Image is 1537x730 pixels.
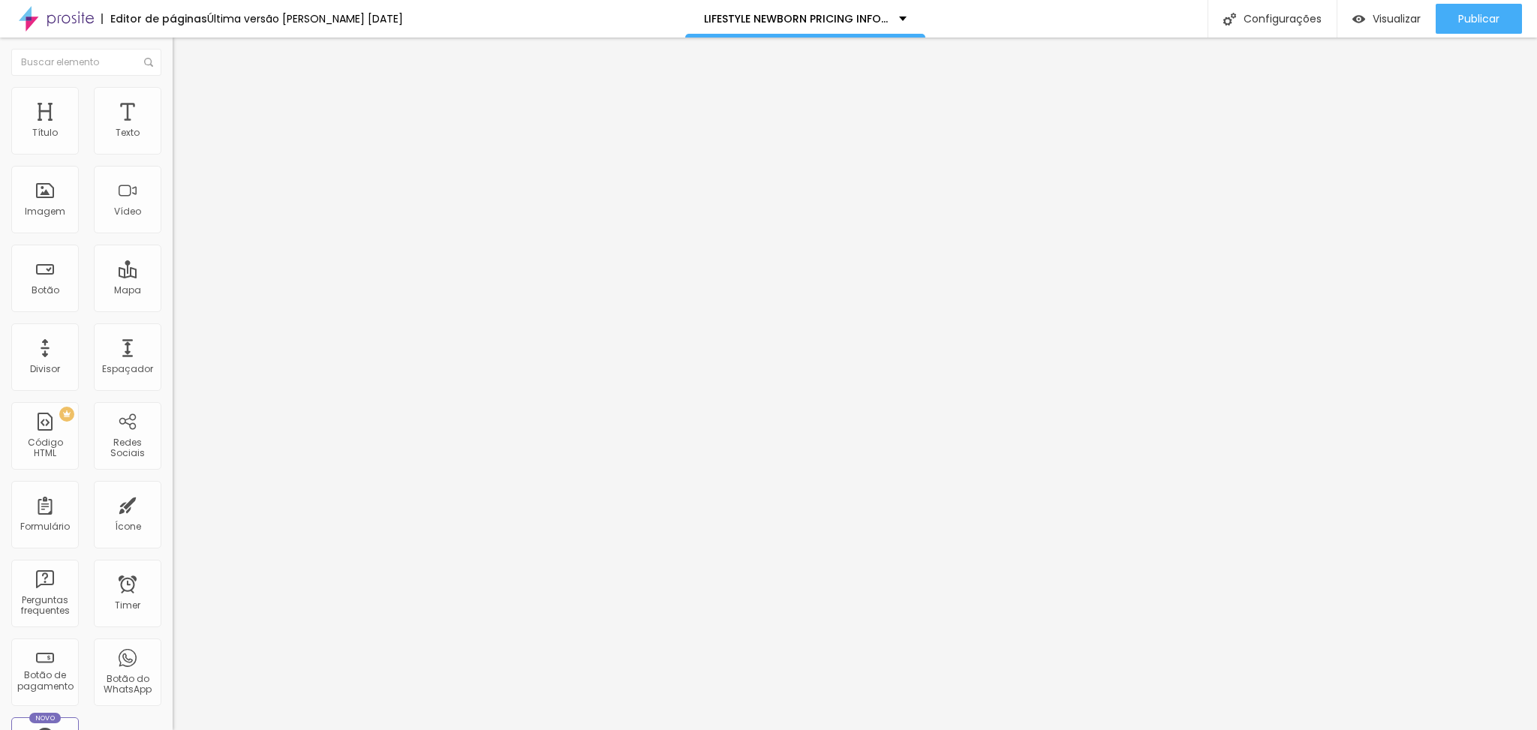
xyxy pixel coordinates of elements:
div: Botão [32,285,59,296]
div: Espaçador [102,364,153,374]
div: Vídeo [114,206,141,217]
button: Visualizar [1337,4,1436,34]
div: Código HTML [15,437,74,459]
input: Buscar elemento [11,49,161,76]
img: view-1.svg [1352,13,1365,26]
div: Redes Sociais [98,437,157,459]
div: Texto [116,128,140,138]
div: Editor de páginas [101,14,207,24]
img: Icone [1223,13,1236,26]
div: Última versão [PERSON_NAME] [DATE] [207,14,403,24]
div: Botão de pagamento [15,670,74,692]
img: Icone [144,58,153,67]
span: Publicar [1458,13,1499,25]
div: Perguntas frequentes [15,595,74,617]
div: Timer [115,600,140,611]
div: Divisor [30,364,60,374]
div: Botão do WhatsApp [98,674,157,695]
div: Mapa [114,285,141,296]
p: LIFESTYLE NEWBORN PRICING INFORMATION [704,14,888,24]
div: Ícone [115,521,141,532]
div: Título [32,128,58,138]
div: Formulário [20,521,70,532]
span: Visualizar [1373,13,1421,25]
div: Novo [29,713,62,723]
div: Imagem [25,206,65,217]
button: Publicar [1436,4,1522,34]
